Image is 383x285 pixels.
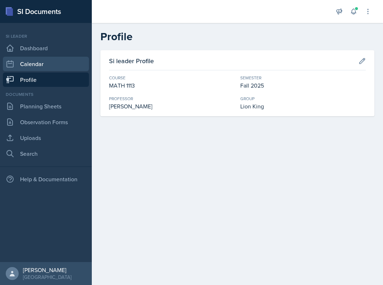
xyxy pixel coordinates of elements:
div: Fall 2025 [240,81,366,90]
h3: Si leader Profile [109,56,154,66]
div: [PERSON_NAME] [109,102,235,111]
div: [GEOGRAPHIC_DATA] [23,274,71,281]
a: Profile [3,73,89,87]
div: Documents [3,91,89,98]
a: Planning Sheets [3,99,89,113]
a: Search [3,146,89,161]
div: Si leader [3,33,89,39]
div: Professor [109,95,235,102]
a: Dashboard [3,41,89,55]
a: Observation Forms [3,115,89,129]
div: Lion King [240,102,366,111]
div: MATH 1113 [109,81,235,90]
a: Calendar [3,57,89,71]
h2: Profile [100,30,374,43]
div: Help & Documentation [3,172,89,186]
div: Course [109,75,235,81]
div: Semester [240,75,366,81]
div: [PERSON_NAME] [23,266,71,274]
a: Uploads [3,131,89,145]
div: Group [240,95,366,102]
